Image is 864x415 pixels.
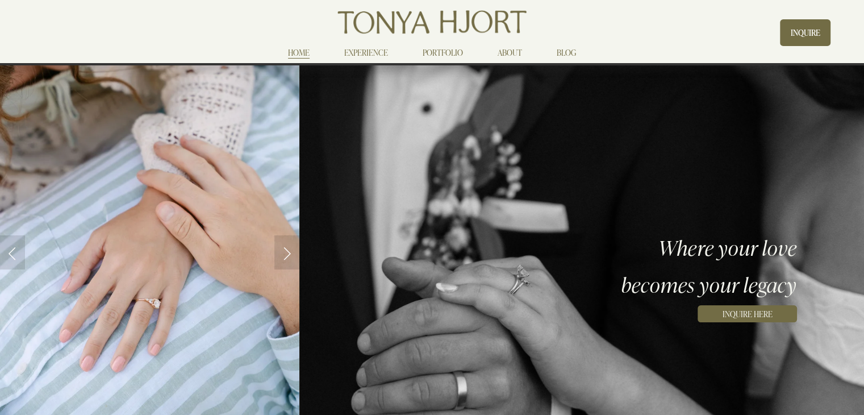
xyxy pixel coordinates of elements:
a: ABOUT [498,45,522,59]
h3: Where your love [532,237,797,259]
a: EXPERIENCE [344,45,388,59]
a: INQUIRE HERE [698,305,797,322]
a: INQUIRE [780,19,830,46]
h3: becomes your legacy [532,274,797,296]
a: HOME [288,45,310,59]
a: BLOG [557,45,576,59]
a: PORTFOLIO [423,45,463,59]
a: Next Slide [274,235,299,269]
img: Tonya Hjort [335,6,529,38]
